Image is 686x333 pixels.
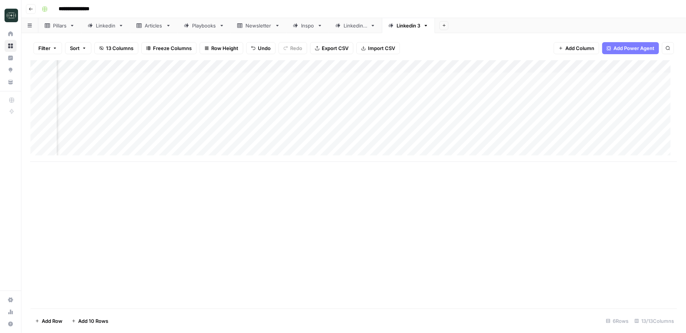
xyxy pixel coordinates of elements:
[153,44,192,52] span: Freeze Columns
[5,40,17,52] a: Browse
[200,42,243,54] button: Row Height
[96,22,115,29] div: Linkedin
[145,22,163,29] div: Articles
[290,44,302,52] span: Redo
[94,42,138,54] button: 13 Columns
[5,52,17,64] a: Insights
[30,315,67,327] button: Add Row
[5,76,17,88] a: Your Data
[301,22,314,29] div: Inspo
[130,18,177,33] a: Articles
[141,42,197,54] button: Freeze Columns
[5,294,17,306] a: Settings
[5,6,17,25] button: Workspace: Catalyst
[70,44,80,52] span: Sort
[177,18,231,33] a: Playbooks
[613,44,654,52] span: Add Power Agent
[258,44,271,52] span: Undo
[246,42,276,54] button: Undo
[5,64,17,76] a: Opportunities
[322,44,348,52] span: Export CSV
[5,9,18,22] img: Catalyst Logo
[603,315,631,327] div: 6 Rows
[554,42,599,54] button: Add Column
[368,44,395,52] span: Import CSV
[356,42,400,54] button: Import CSV
[42,317,62,325] span: Add Row
[67,315,113,327] button: Add 10 Rows
[344,22,367,29] div: Linkedin 2
[53,22,67,29] div: Pillars
[329,18,382,33] a: Linkedin 2
[565,44,594,52] span: Add Column
[5,318,17,330] button: Help + Support
[286,18,329,33] a: Inspo
[38,44,50,52] span: Filter
[382,18,435,33] a: Linkedin 3
[602,42,659,54] button: Add Power Agent
[211,44,238,52] span: Row Height
[310,42,353,54] button: Export CSV
[5,306,17,318] a: Usage
[5,28,17,40] a: Home
[192,22,216,29] div: Playbooks
[279,42,307,54] button: Redo
[631,315,677,327] div: 13/13 Columns
[81,18,130,33] a: Linkedin
[65,42,91,54] button: Sort
[38,18,81,33] a: Pillars
[106,44,133,52] span: 13 Columns
[397,22,420,29] div: Linkedin 3
[33,42,62,54] button: Filter
[231,18,286,33] a: Newsletter
[245,22,272,29] div: Newsletter
[78,317,108,325] span: Add 10 Rows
